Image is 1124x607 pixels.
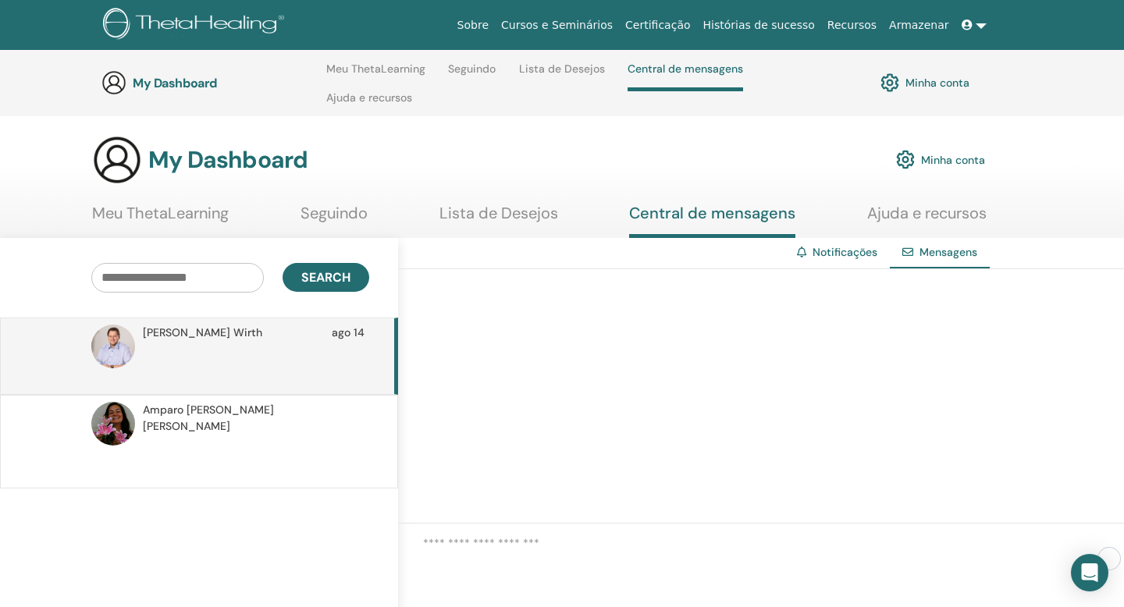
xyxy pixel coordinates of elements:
a: Ajuda e recursos [326,91,412,116]
a: Lista de Desejos [439,204,558,234]
a: Ajuda e recursos [867,204,987,234]
button: Search [283,263,369,292]
span: [PERSON_NAME] Wirth [143,325,262,341]
a: Certificação [619,11,696,40]
img: generic-user-icon.jpg [101,70,126,95]
a: Sobre [451,11,495,40]
a: Central de mensagens [629,204,795,238]
div: Open Intercom Messenger [1071,554,1108,591]
img: cog.svg [896,146,915,172]
img: cog.svg [880,69,899,96]
a: Seguindo [448,62,496,87]
a: Meu ThetaLearning [326,62,425,87]
span: ago 14 [332,325,365,341]
a: Minha conta [896,142,985,176]
span: Search [301,269,350,286]
a: Lista de Desejos [519,62,605,87]
span: Mensagens [919,245,977,259]
a: Notificações [813,245,877,259]
a: Central de mensagens [628,62,743,91]
a: Armazenar [883,11,955,40]
a: Cursos e Seminários [495,11,619,40]
a: Histórias de sucesso [697,11,821,40]
img: default.jpg [91,325,135,368]
img: logo.png [103,8,290,43]
a: Recursos [821,11,883,40]
h3: My Dashboard [133,76,289,91]
h3: My Dashboard [148,146,308,174]
a: Seguindo [301,204,368,234]
span: Amparo [PERSON_NAME] [PERSON_NAME] [143,402,365,435]
a: Meu ThetaLearning [92,204,229,234]
a: Minha conta [880,69,969,96]
textarea: To enrich screen reader interactions, please activate Accessibility in Grammarly extension settings [423,534,1124,573]
img: generic-user-icon.jpg [92,135,142,185]
img: default.jpg [91,402,135,445]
